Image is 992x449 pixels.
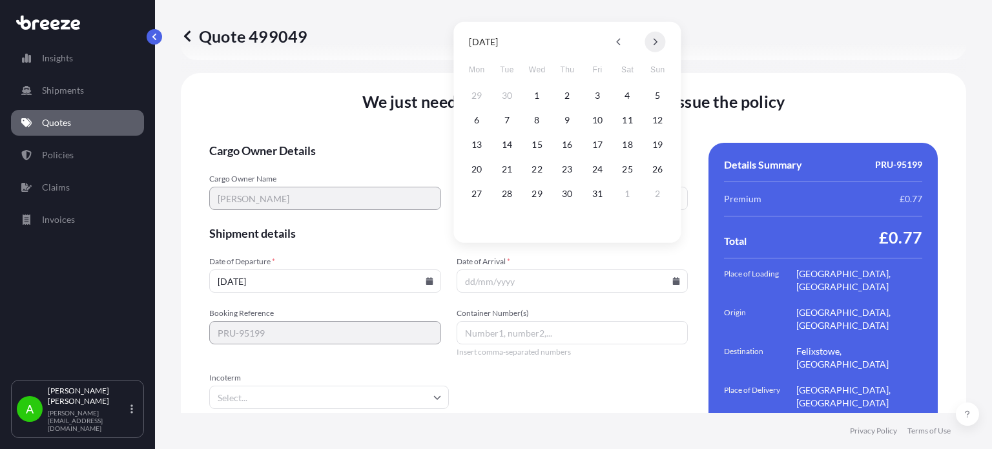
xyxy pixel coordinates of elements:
span: Saturday [616,57,639,83]
p: Quotes [42,116,71,129]
span: Place of Delivery [724,384,796,410]
p: [PERSON_NAME] [PERSON_NAME] [48,386,128,406]
button: 9 [557,110,577,131]
span: A [26,402,34,415]
button: 30 [497,85,517,106]
button: 14 [497,134,517,155]
input: Your internal reference [209,321,441,344]
span: Friday [586,57,609,83]
button: 29 [527,183,548,204]
a: Policies [11,142,144,168]
p: Insights [42,52,73,65]
span: £0.77 [879,227,922,247]
p: Policies [42,149,74,162]
button: 6 [466,110,487,131]
a: Claims [11,174,144,200]
p: Invoices [42,213,75,226]
p: [PERSON_NAME][EMAIL_ADDRESS][DOMAIN_NAME] [48,409,128,432]
a: Insights [11,45,144,71]
button: 25 [617,159,638,180]
button: 15 [527,134,548,155]
button: 1 [527,85,548,106]
p: Quote 499049 [181,26,307,47]
input: Number1, number2,... [457,321,688,344]
button: 8 [527,110,548,131]
span: Felixstowe, [GEOGRAPHIC_DATA] [796,345,922,371]
span: [GEOGRAPHIC_DATA], [GEOGRAPHIC_DATA] [796,306,922,332]
span: Shipment details [209,225,688,241]
button: 3 [587,85,608,106]
span: Incoterm [209,373,449,383]
button: 4 [617,85,638,106]
button: 5 [647,85,668,106]
button: 12 [647,110,668,131]
span: Total [724,235,747,247]
button: 24 [587,159,608,180]
span: Origin [724,306,796,332]
button: 7 [497,110,517,131]
span: Container Number(s) [457,308,688,318]
p: Claims [42,181,70,194]
div: [DATE] [469,34,498,50]
span: PRU-95199 [875,158,922,171]
button: 1 [617,183,638,204]
span: £0.77 [900,193,922,205]
button: 13 [466,134,487,155]
span: Destination [724,345,796,371]
span: Date of Arrival [457,256,688,267]
button: 10 [587,110,608,131]
button: 22 [527,159,548,180]
button: 23 [557,159,577,180]
button: 18 [617,134,638,155]
button: 21 [497,159,517,180]
span: Cargo Owner Details [209,143,688,158]
button: 11 [617,110,638,131]
a: Terms of Use [907,426,951,436]
span: Date of Departure [209,256,441,267]
button: 26 [647,159,668,180]
button: 27 [466,183,487,204]
button: 20 [466,159,487,180]
button: 31 [587,183,608,204]
input: Select... [209,386,449,409]
button: 2 [557,85,577,106]
span: We just need a few more details before we issue the policy [362,91,785,112]
span: Premium [724,193,761,205]
span: Place of Loading [724,267,796,293]
a: Quotes [11,110,144,136]
span: Tuesday [495,57,519,83]
button: 19 [647,134,668,155]
span: [GEOGRAPHIC_DATA], [GEOGRAPHIC_DATA] [796,384,922,410]
span: Insert comma-separated numbers [457,347,688,357]
a: Privacy Policy [850,426,897,436]
input: dd/mm/yyyy [209,269,441,293]
button: 29 [466,85,487,106]
span: Cargo Owner Name [209,174,441,184]
a: Invoices [11,207,144,233]
span: [GEOGRAPHIC_DATA], [GEOGRAPHIC_DATA] [796,267,922,293]
span: Details Summary [724,158,802,171]
p: Shipments [42,84,84,97]
input: dd/mm/yyyy [457,269,688,293]
a: Shipments [11,78,144,103]
span: Sunday [646,57,669,83]
span: Wednesday [526,57,549,83]
span: Monday [465,57,488,83]
span: Thursday [555,57,579,83]
button: 17 [587,134,608,155]
button: 2 [647,183,668,204]
span: Booking Reference [209,308,441,318]
button: 30 [557,183,577,204]
button: 28 [497,183,517,204]
button: 16 [557,134,577,155]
